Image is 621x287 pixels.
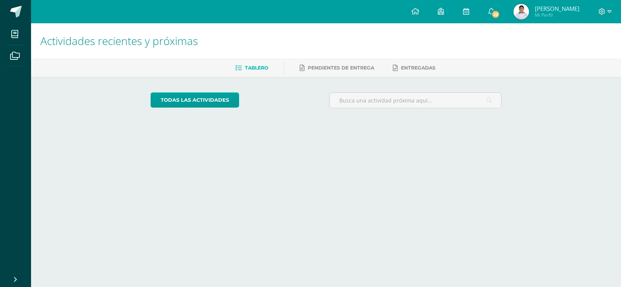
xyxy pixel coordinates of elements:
span: Actividades recientes y próximas [40,33,198,48]
a: Pendientes de entrega [300,62,374,74]
span: Mi Perfil [535,12,579,18]
a: Tablero [235,62,268,74]
span: Pendientes de entrega [308,65,374,71]
span: [PERSON_NAME] [535,5,579,12]
span: Entregadas [401,65,435,71]
span: 22 [491,10,500,19]
input: Busca una actividad próxima aquí... [330,93,501,108]
a: todas las Actividades [151,92,239,108]
span: Tablero [245,65,268,71]
a: Entregadas [393,62,435,74]
img: c10f0d419b3c905bf2e5c0c5b9cec623.png [513,4,529,19]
